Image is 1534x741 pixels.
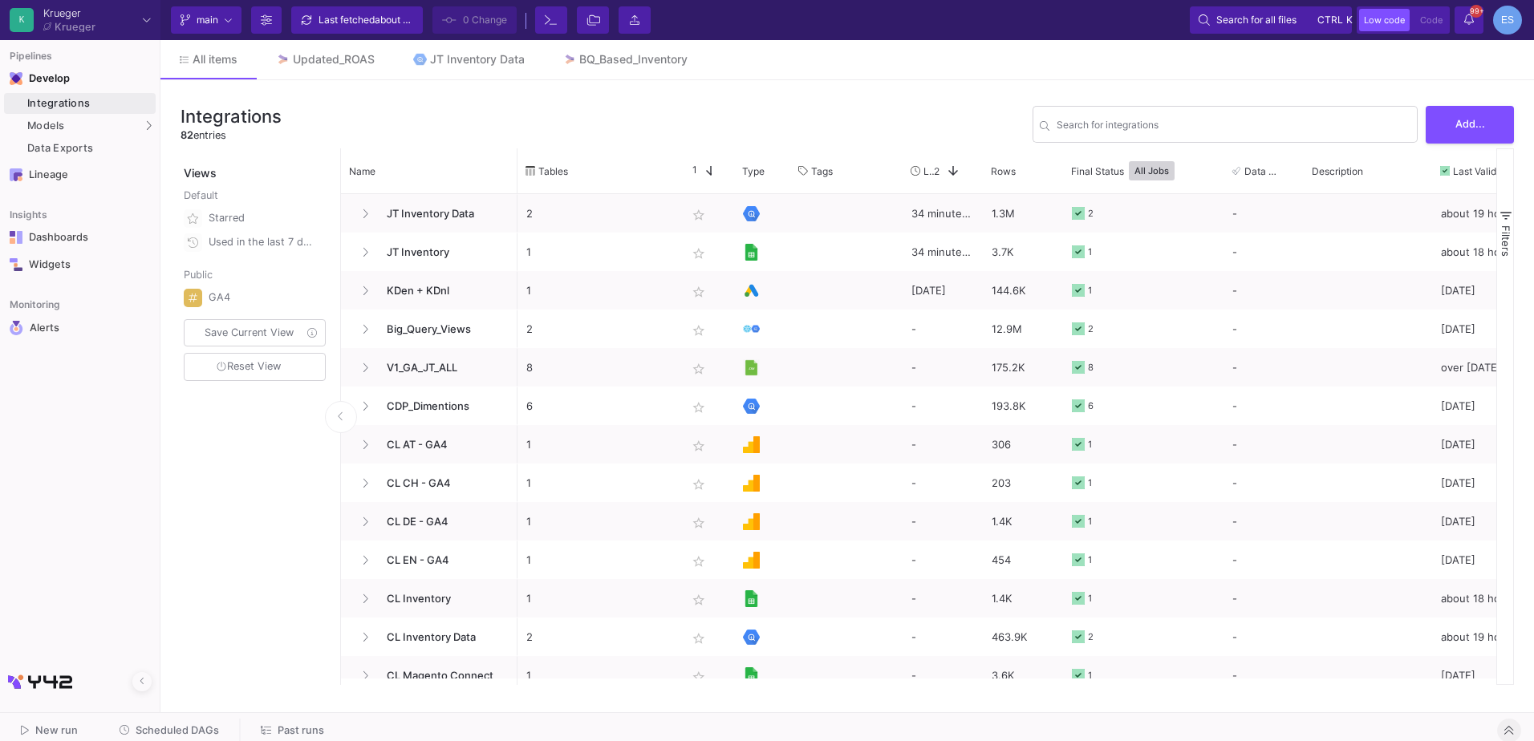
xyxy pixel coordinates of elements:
[991,165,1016,177] span: Rows
[689,244,708,263] mat-icon: star_border
[983,425,1063,464] div: 306
[1432,387,1528,425] div: [DATE]
[4,225,156,250] a: Navigation iconDashboards
[526,387,669,425] p: 6
[1088,541,1092,579] div: 1
[4,314,156,342] a: Navigation iconAlerts
[29,72,53,85] div: Develop
[30,321,134,335] div: Alerts
[526,233,669,271] p: 1
[1432,310,1528,348] div: [DATE]
[983,387,1063,425] div: 193.8K
[689,475,708,494] mat-icon: star_border
[983,348,1063,387] div: 175.2K
[29,258,133,271] div: Widgets
[903,541,983,579] div: -
[1232,503,1295,540] div: -
[934,165,939,177] span: 2
[903,233,983,271] div: 34 minutes ago
[811,165,833,177] span: Tags
[743,244,760,261] img: [Legacy] Google Sheets
[983,541,1063,579] div: 454
[1415,9,1447,31] button: Code
[903,579,983,617] div: -
[27,119,65,132] span: Models
[1420,14,1443,26] span: Code
[181,206,329,230] button: Starred
[349,165,375,177] span: Name
[181,129,193,141] span: 82
[10,231,22,244] img: Navigation icon
[1244,165,1281,177] span: Data Tests
[1317,10,1343,30] span: ctrl
[526,503,669,541] p: 1
[1232,657,1295,694] div: -
[43,8,95,18] div: Krueger
[1088,657,1092,694] div: 1
[1088,464,1092,502] div: 1
[1346,10,1353,30] span: k
[983,271,1063,310] div: 144.6K
[1232,464,1295,501] div: -
[377,387,509,425] span: CDP_Dimentions
[1359,9,1410,31] button: Low code
[184,267,329,285] div: Public
[526,195,669,233] p: 2
[689,513,708,532] mat-icon: star_border
[1364,14,1405,26] span: Low code
[197,8,218,32] span: main
[743,359,760,376] img: [Legacy] CSV
[903,348,983,387] div: -
[689,321,708,340] mat-icon: star_border
[1190,6,1352,34] button: Search for all filesctrlk
[193,53,237,66] span: All items
[1232,387,1295,424] div: -
[4,252,156,277] a: Navigation iconWidgets
[1088,272,1092,310] div: 1
[27,142,152,155] div: Data Exports
[689,667,708,686] mat-icon: star_border
[903,617,983,656] div: -
[27,97,152,110] div: Integrations
[171,6,241,34] button: main
[1432,194,1528,233] div: about 19 hours ago
[430,53,525,66] div: JT Inventory Data
[743,436,760,453] img: Google Analytics 4
[579,53,688,66] div: BQ_Based_Inventory
[1071,152,1201,189] div: Final Status
[377,618,509,656] span: CL Inventory Data
[29,231,133,244] div: Dashboards
[526,349,669,387] p: 8
[377,541,509,579] span: CL EN - GA4
[377,310,509,348] span: Big_Query_Views
[184,188,329,206] div: Default
[1057,121,1410,133] input: Search for name, tables, ...
[983,579,1063,617] div: 1.4K
[743,667,760,684] img: [Legacy] Google Sheets
[10,168,22,181] img: Navigation icon
[1432,425,1528,464] div: [DATE]
[1232,233,1295,270] div: -
[1088,195,1094,233] div: 2
[689,436,708,456] mat-icon: star_border
[1453,165,1506,177] span: Last Valid Job
[1432,656,1528,694] div: [DATE]
[983,194,1063,233] div: 1.3M
[903,502,983,541] div: -
[319,8,415,32] div: Last fetched
[903,271,983,310] div: [DATE]
[563,53,577,67] img: Tab icon
[923,165,934,177] span: Last Used
[181,230,329,254] button: Used in the last 7 days
[377,233,509,271] span: JT Inventory
[276,53,290,67] img: Tab icon
[743,475,760,492] img: Google Analytics 4
[983,617,1063,656] div: 463.9K
[1500,225,1512,257] span: Filters
[903,194,983,233] div: 34 minutes ago
[743,282,760,299] img: Google Ads
[377,349,509,387] span: V1_GA_JT_ALL
[413,53,427,67] img: Tab icon
[743,629,760,646] img: [Legacy] Google BigQuery
[377,464,509,502] span: CL CH - GA4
